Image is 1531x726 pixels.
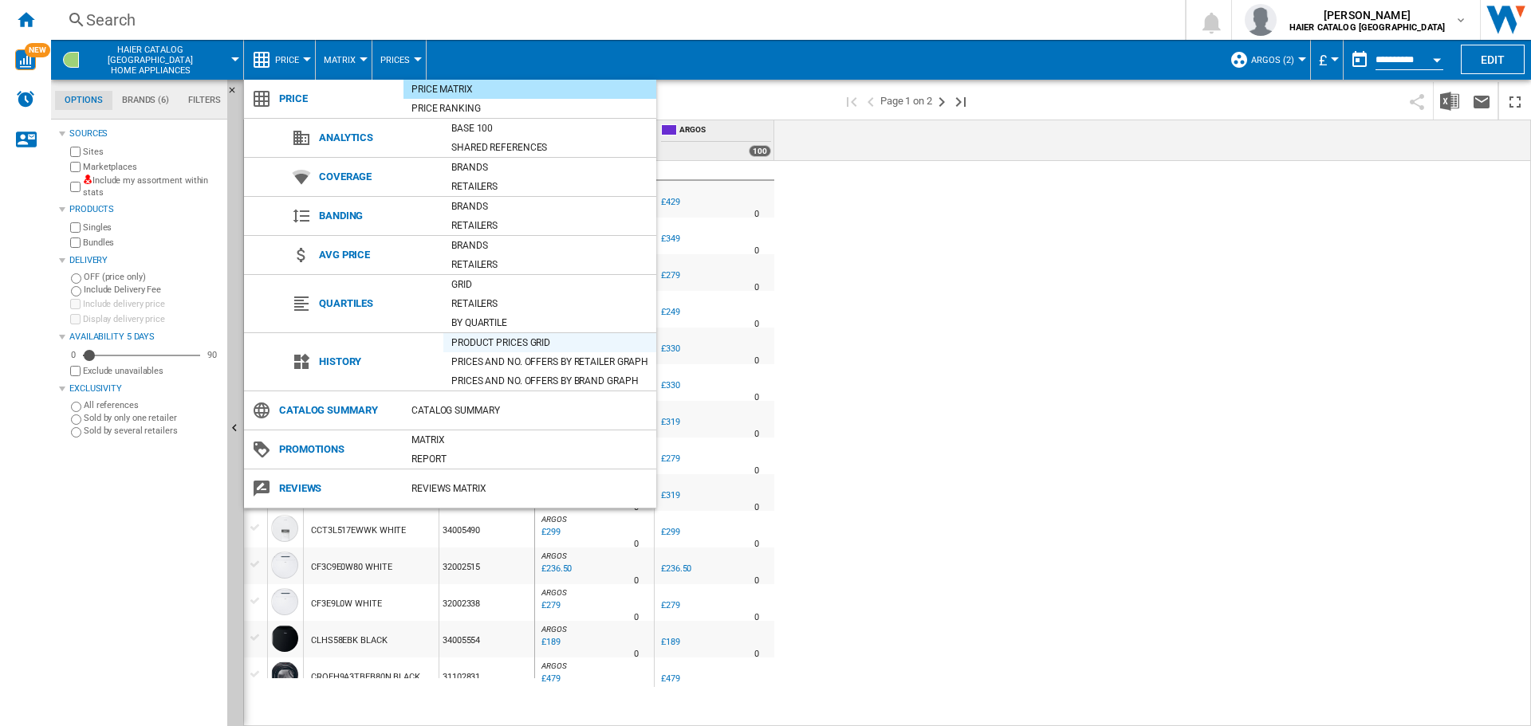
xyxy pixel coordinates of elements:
div: By quartile [443,315,656,331]
span: Quartiles [311,292,443,315]
span: Price [271,88,403,110]
div: Product prices grid [443,335,656,351]
span: Promotions [271,438,403,461]
div: Matrix [403,432,656,448]
span: Avg price [311,244,443,266]
div: Prices and No. offers by brand graph [443,373,656,389]
span: Reviews [271,477,403,500]
div: Catalog Summary [403,402,656,418]
div: Report [403,451,656,467]
div: Retailers [443,257,656,273]
div: Retailers [443,218,656,233]
span: Coverage [311,166,443,188]
div: Brands [443,159,656,175]
div: Base 100 [443,120,656,136]
div: Retailers [443,179,656,194]
div: Retailers [443,296,656,312]
span: Analytics [311,127,443,149]
div: Price Ranking [403,100,656,116]
span: History [311,351,443,373]
span: Catalog Summary [271,399,403,422]
div: Brands [443,198,656,214]
div: Grid [443,277,656,292]
div: Prices and No. offers by retailer graph [443,354,656,370]
div: Brands [443,237,656,253]
div: Shared references [443,139,656,155]
span: Banding [311,205,443,227]
div: Price Matrix [403,81,656,97]
div: REVIEWS Matrix [403,481,656,496]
